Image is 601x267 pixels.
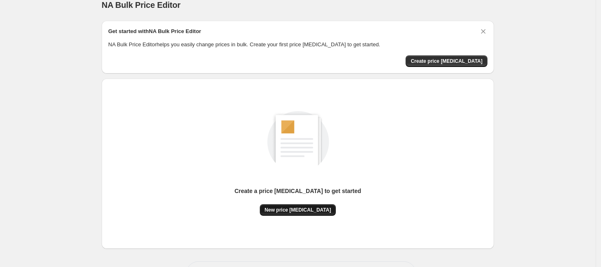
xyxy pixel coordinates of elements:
[265,207,331,213] span: New price [MEDICAL_DATA]
[411,58,482,64] span: Create price [MEDICAL_DATA]
[235,187,361,195] p: Create a price [MEDICAL_DATA] to get started
[260,204,336,216] button: New price [MEDICAL_DATA]
[102,0,181,10] span: NA Bulk Price Editor
[406,55,487,67] button: Create price change job
[108,27,201,36] h2: Get started with NA Bulk Price Editor
[108,41,487,49] p: NA Bulk Price Editor helps you easily change prices in bulk. Create your first price [MEDICAL_DAT...
[479,27,487,36] button: Dismiss card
